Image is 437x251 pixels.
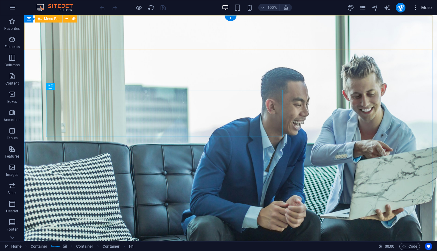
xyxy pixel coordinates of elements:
[6,209,18,214] p: Header
[359,4,367,11] button: pages
[31,243,48,250] span: Click to select. Double-click to edit
[397,4,404,11] i: Publish
[371,4,378,11] i: Navigator
[410,3,434,12] button: More
[129,243,134,250] span: Click to select. Double-click to edit
[35,4,80,11] img: Editor Logo
[384,4,391,11] button: text_generator
[7,99,17,104] p: Boxes
[359,4,366,11] i: Pages (Ctrl+Alt+S)
[5,63,20,68] p: Columns
[44,17,60,21] span: Menu Bar
[6,172,19,177] p: Images
[402,243,417,250] span: Code
[147,4,154,11] button: reload
[135,4,142,11] button: Click here to leave preview mode and continue editing
[258,4,280,11] button: 100%
[347,4,354,11] button: design
[7,227,18,232] p: Footer
[4,26,20,31] p: Favorites
[425,243,432,250] button: Usercentrics
[103,243,120,250] span: Click to select. Double-click to edit
[283,5,289,10] i: On resize automatically adjust zoom level to fit chosen device.
[399,243,420,250] button: Code
[5,243,22,250] a: Click to cancel selection. Double-click to open Pages
[7,136,18,141] p: Tables
[5,81,19,86] p: Content
[389,244,390,249] span: :
[225,16,236,21] div: +
[5,154,19,159] p: Features
[147,4,154,11] i: Reload page
[413,5,432,11] span: More
[50,243,61,250] span: . banner
[76,243,93,250] span: Click to select. Double-click to edit
[385,243,394,250] span: 00 00
[8,190,17,195] p: Slider
[5,44,20,49] p: Elements
[31,243,134,250] nav: breadcrumb
[396,3,405,12] button: publish
[371,4,379,11] button: navigator
[4,117,21,122] p: Accordion
[378,243,395,250] h6: Session time
[267,4,277,11] h6: 100%
[347,4,354,11] i: Design (Ctrl+Alt+Y)
[63,245,67,248] i: This element contains a background
[384,4,391,11] i: AI Writer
